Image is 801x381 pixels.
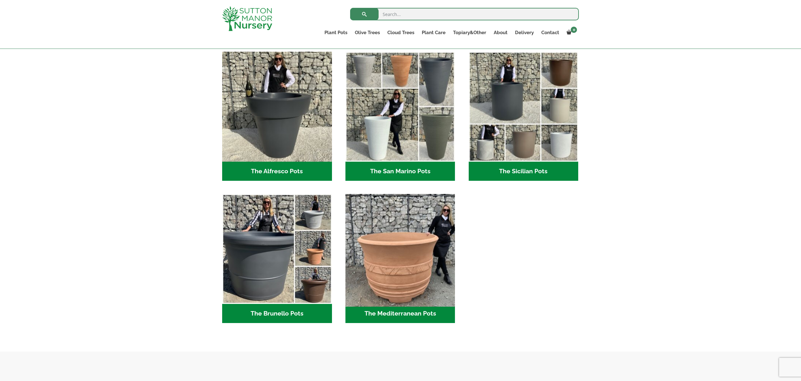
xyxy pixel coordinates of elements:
a: Plant Pots [321,28,351,37]
h2: The Brunello Pots [222,304,332,323]
a: Visit product category The Alfresco Pots [222,52,332,181]
a: About [490,28,511,37]
img: The San Marino Pots [345,52,455,162]
a: 0 [563,28,579,37]
img: The Sicilian Pots [469,52,579,162]
img: logo [222,6,272,31]
h2: The Sicilian Pots [469,162,579,181]
a: Topiary&Other [449,28,490,37]
h2: The Mediterranean Pots [345,304,455,323]
span: 0 [571,27,577,33]
a: Visit product category The Mediterranean Pots [345,194,455,323]
h2: The San Marino Pots [345,162,455,181]
img: The Alfresco Pots [222,52,332,162]
a: Visit product category The Sicilian Pots [469,52,579,181]
a: Plant Care [418,28,449,37]
a: Contact [538,28,563,37]
img: The Mediterranean Pots [343,191,458,307]
a: Delivery [511,28,538,37]
input: Search... [350,8,579,20]
img: The Brunello Pots [222,194,332,304]
a: Visit product category The San Marino Pots [345,52,455,181]
a: Olive Trees [351,28,384,37]
a: Visit product category The Brunello Pots [222,194,332,323]
a: Cloud Trees [384,28,418,37]
h2: The Alfresco Pots [222,162,332,181]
